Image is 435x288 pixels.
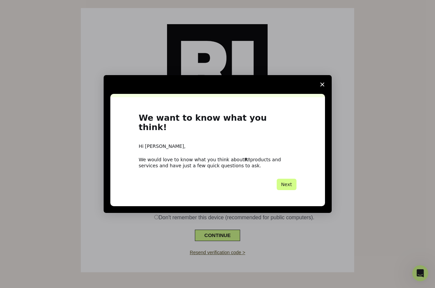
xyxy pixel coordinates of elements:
button: Next [277,179,296,190]
b: R! [244,157,250,162]
h1: We want to know what you think! [139,113,296,136]
div: Hi [PERSON_NAME], [139,143,296,150]
span: Close survey [313,75,332,94]
div: We would love to know what you think about products and services and have just a few quick questi... [139,157,296,169]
